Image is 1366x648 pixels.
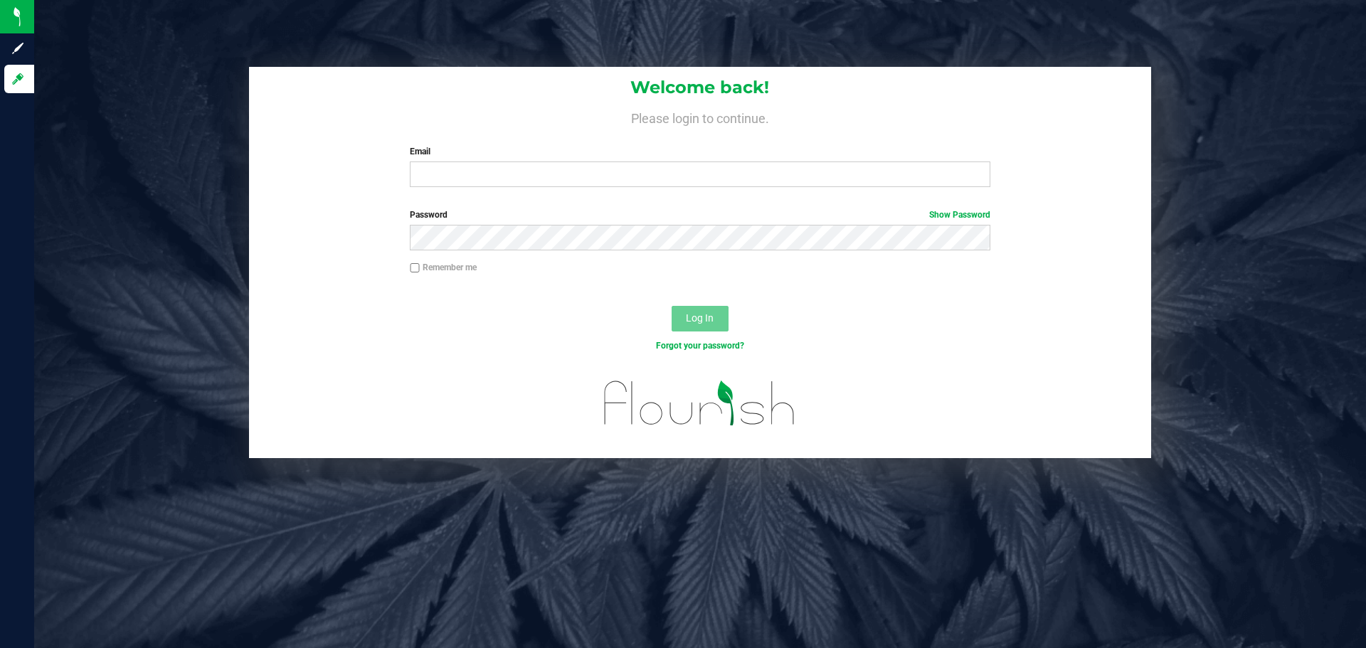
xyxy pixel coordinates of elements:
[249,108,1151,125] h4: Please login to continue.
[672,306,729,331] button: Log In
[11,41,25,55] inline-svg: Sign up
[11,72,25,86] inline-svg: Log in
[410,261,477,274] label: Remember me
[410,210,448,220] span: Password
[929,210,990,220] a: Show Password
[686,312,714,324] span: Log In
[587,367,812,440] img: flourish_logo.svg
[249,78,1151,97] h1: Welcome back!
[656,341,744,351] a: Forgot your password?
[410,145,990,158] label: Email
[410,263,420,273] input: Remember me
